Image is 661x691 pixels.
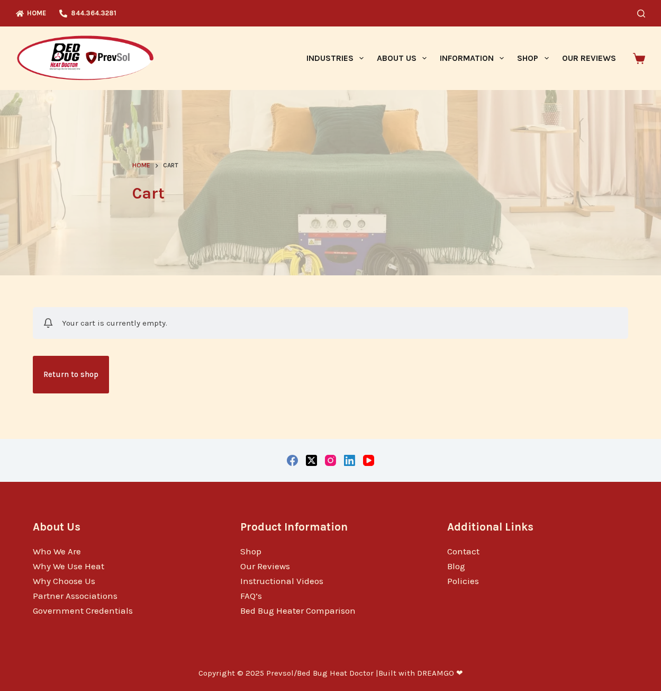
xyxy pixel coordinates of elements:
[33,356,109,393] a: Return to shop
[33,546,81,557] a: Who We Are
[240,576,323,586] a: Instructional Videos
[325,455,336,466] a: Instagram
[447,576,479,586] a: Policies
[447,546,479,557] a: Contact
[16,35,155,82] img: Prevsol/Bed Bug Heat Doctor
[300,26,622,90] nav: Primary
[447,561,465,571] a: Blog
[240,519,421,535] h3: Product Information
[306,455,317,466] a: X (Twitter)
[33,561,104,571] a: Why We Use Heat
[240,546,261,557] a: Shop
[370,26,433,90] a: About Us
[33,307,628,339] div: Your cart is currently empty.
[132,160,150,171] a: Home
[378,668,463,678] a: Built with DREAMGO ❤
[240,605,356,616] a: Bed Bug Heater Comparison
[447,519,628,535] h3: Additional Links
[433,26,511,90] a: Information
[163,160,178,171] span: Cart
[33,605,133,616] a: Government Credentials
[344,455,355,466] a: LinkedIn
[240,561,290,571] a: Our Reviews
[555,26,622,90] a: Our Reviews
[33,576,95,586] a: Why Choose Us
[300,26,370,90] a: Industries
[33,590,117,601] a: Partner Associations
[363,455,374,466] a: YouTube
[33,519,213,535] h3: About Us
[240,590,262,601] a: FAQ’s
[287,455,298,466] a: Facebook
[132,182,529,205] h1: Cart
[511,26,555,90] a: Shop
[198,668,463,679] p: Copyright © 2025 Prevsol/Bed Bug Heat Doctor |
[132,161,150,169] span: Home
[637,10,645,17] button: Search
